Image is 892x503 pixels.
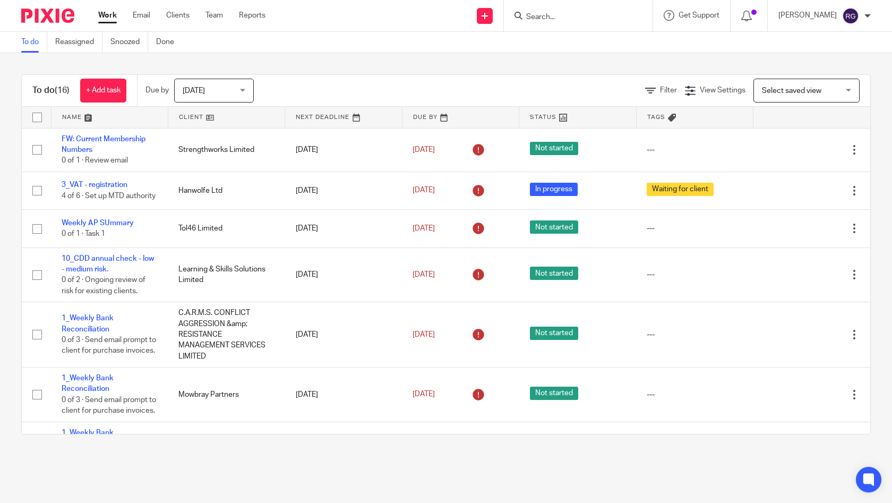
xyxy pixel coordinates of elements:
[530,387,578,400] span: Not started
[647,329,742,340] div: ---
[62,255,154,273] a: 10_CDD annual check - low - medium risk.
[62,336,156,355] span: 0 of 3 · Send email prompt to client for purchase invoices.
[285,172,402,209] td: [DATE]
[62,157,128,164] span: 0 of 1 · Review email
[413,331,435,338] span: [DATE]
[62,276,145,295] span: 0 of 2 · Ongoing review of risk for existing clients.
[239,10,265,21] a: Reports
[156,32,182,53] a: Done
[762,87,821,95] span: Select saved view
[413,391,435,398] span: [DATE]
[62,181,127,189] a: 3_VAT - registration
[530,183,578,196] span: In progress
[285,128,402,172] td: [DATE]
[285,248,402,302] td: [DATE]
[62,192,156,200] span: 4 of 6 · Set up MTD authority
[168,367,285,422] td: Mowbray Partners
[660,87,677,94] span: Filter
[62,135,145,154] a: FW: Current Membership Numbers
[413,225,435,232] span: [DATE]
[647,269,742,280] div: ---
[183,87,205,95] span: [DATE]
[413,146,435,154] span: [DATE]
[80,79,126,103] a: + Add task
[525,13,621,22] input: Search
[32,85,70,96] h1: To do
[55,32,102,53] a: Reassigned
[110,32,148,53] a: Snoozed
[700,87,745,94] span: View Settings
[62,314,114,333] a: 1_Weekly Bank Reconciliation
[62,230,105,237] span: 0 of 1 · Task 1
[530,267,578,280] span: Not started
[168,172,285,209] td: Hanwolfe Ltd
[62,396,156,415] span: 0 of 3 · Send email prompt to client for purchase invoices.
[55,86,70,95] span: (16)
[285,210,402,248] td: [DATE]
[62,219,134,227] a: Weekly AP SUmmary
[842,7,859,24] img: svg%3E
[133,10,150,21] a: Email
[166,10,190,21] a: Clients
[647,183,714,196] span: Waiting for client
[168,422,285,476] td: Learning & Skills Solutions Limited
[530,327,578,340] span: Not started
[778,10,837,21] p: [PERSON_NAME]
[285,422,402,476] td: [DATE]
[145,85,169,96] p: Due by
[647,389,742,400] div: ---
[413,187,435,194] span: [DATE]
[62,374,114,393] a: 1_Weekly Bank Reconciliation
[413,271,435,278] span: [DATE]
[21,8,74,23] img: Pixie
[168,248,285,302] td: Learning & Skills Solutions Limited
[98,10,117,21] a: Work
[21,32,47,53] a: To do
[285,302,402,368] td: [DATE]
[647,114,665,120] span: Tags
[647,223,742,234] div: ---
[205,10,223,21] a: Team
[530,142,578,155] span: Not started
[168,302,285,368] td: C.A.R.M.S. CONFLICT AGGRESSION &amp; RESISTANCE MANAGEMENT SERVICES LIMITED
[168,128,285,172] td: Strengthworks Limited
[62,429,114,447] a: 1_Weekly Bank Reconciliation
[168,210,285,248] td: Tol46 Limited
[530,220,578,234] span: Not started
[679,12,719,19] span: Get Support
[647,144,742,155] div: ---
[285,367,402,422] td: [DATE]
